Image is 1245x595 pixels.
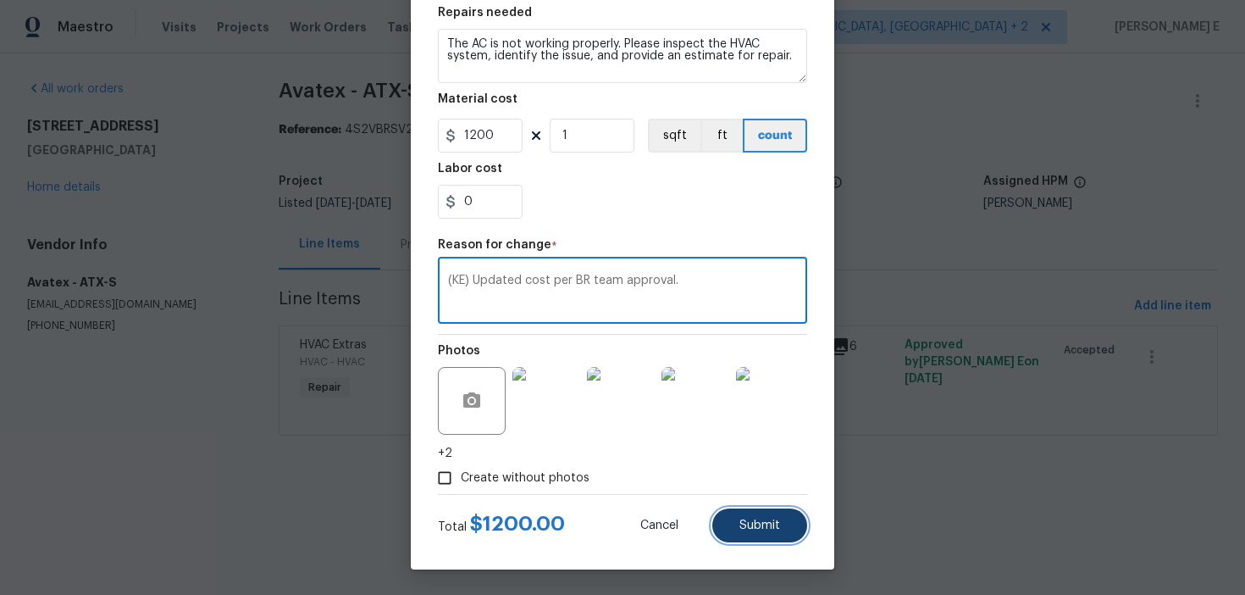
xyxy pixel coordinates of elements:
button: ft [700,119,743,153]
button: sqft [648,119,700,153]
textarea: (KE) Updated cost per BR team approval. [448,275,797,310]
button: Submit [712,509,807,542]
span: Submit [739,520,780,532]
span: Cancel [640,520,678,532]
h5: Reason for change [438,239,551,251]
h5: Labor cost [438,163,502,175]
h5: Repairs needed [438,7,532,19]
span: Create without photos [461,470,589,487]
div: Total [438,515,565,536]
h5: Photos [438,345,480,357]
span: $ 1200.00 [470,514,565,534]
button: count [743,119,807,153]
button: Cancel [613,509,705,542]
textarea: The AC is not working properly. Please inspect the HVAC system, identify the issue, and provide a... [438,29,807,83]
span: +2 [438,445,452,462]
h5: Material cost [438,93,517,105]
